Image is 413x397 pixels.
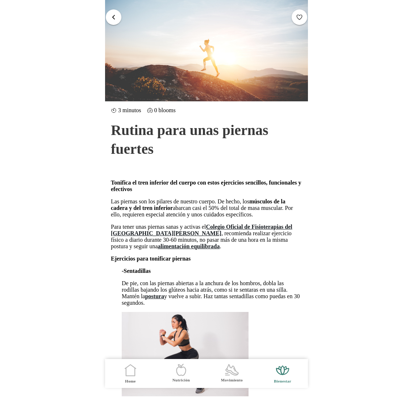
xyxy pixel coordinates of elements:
[111,224,292,236] a: Colegio Oficial de Fisioterapias del [GEOGRAPHIC_DATA][PERSON_NAME]
[111,121,302,159] h1: Rutina para unas piernas fuertes
[111,107,141,114] ion-label: 3 minutos
[274,379,291,384] ion-label: Bienestar
[145,293,164,299] a: postura
[111,224,302,250] p: Para tener unas piernas sanas y activas el , recomienda realizar ejercicio físico a diario durant...
[111,280,302,306] p: De pie, con las piernas abiertas a la anchura de los hombros, dobla las rodillas bajando los glút...
[125,379,136,384] ion-label: Home
[158,243,220,249] a: alimentación equilibrada
[111,180,301,192] strong: Tonifica el tren inferior del cuerpo con estos ejercicios sencillos, funcionales y efectivos
[111,255,191,262] strong: Ejercicios para tonificar piernas
[111,198,302,218] p: Las piernas son los pilares de nuestro cuerpo. De hecho, los abarcan casi el 50% del total de mas...
[147,107,176,114] ion-label: 0 blooms
[221,377,243,383] ion-label: Movimiento
[122,312,249,396] img: Sentadillas
[172,377,190,383] ion-label: Nutrición
[111,198,285,211] strong: músculos de la cadera y del tren inferior
[122,268,151,274] strong: -Sentadillas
